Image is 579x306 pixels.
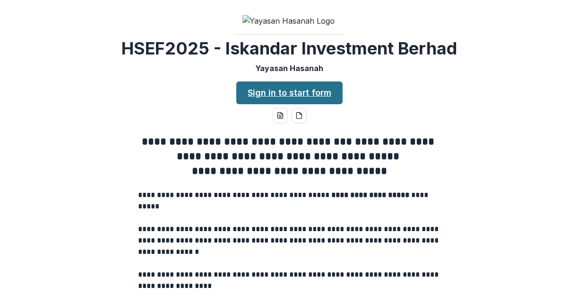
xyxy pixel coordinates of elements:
[242,15,337,27] img: Yayasan Hasanah Logo
[122,38,458,59] h2: HSEF2025 - Iskandar Investment Berhad
[256,63,324,74] p: Yayasan Hasanah
[292,108,307,123] button: pdf-download
[273,108,288,123] button: word-download
[236,81,343,104] a: Sign in to start form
